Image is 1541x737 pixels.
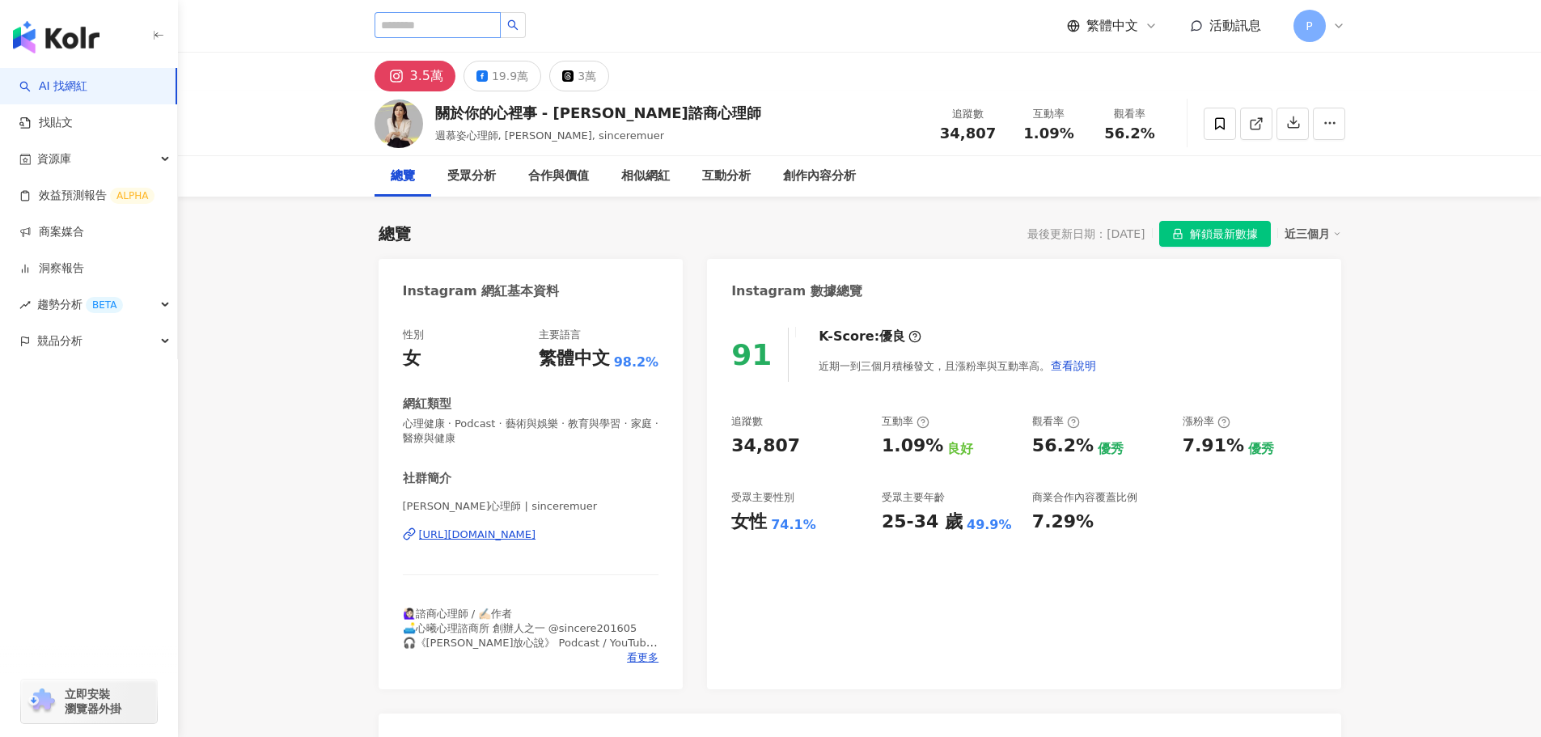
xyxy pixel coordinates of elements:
[13,21,99,53] img: logo
[403,499,659,514] span: [PERSON_NAME]心理師 | sinceremuer
[379,222,411,245] div: 總覽
[882,490,945,505] div: 受眾主要年齡
[65,687,121,716] span: 立即安裝 瀏覽器外掛
[1190,222,1258,248] span: 解鎖最新數據
[1032,510,1094,535] div: 7.29%
[731,414,763,429] div: 追蹤數
[1104,125,1154,142] span: 56.2%
[539,328,581,342] div: 主要語言
[731,282,862,300] div: Instagram 數據總覽
[19,115,73,131] a: 找貼文
[403,396,451,413] div: 網紅類型
[879,328,905,345] div: 優良
[403,470,451,487] div: 社群簡介
[403,328,424,342] div: 性別
[1248,440,1274,458] div: 優秀
[1018,106,1080,122] div: 互動率
[702,167,751,186] div: 互動分析
[731,434,800,459] div: 34,807
[882,434,943,459] div: 1.09%
[731,510,767,535] div: 女性
[1183,414,1230,429] div: 漲粉率
[614,354,659,371] span: 98.2%
[947,440,973,458] div: 良好
[1098,440,1124,458] div: 優秀
[37,323,83,359] span: 競品分析
[549,61,609,91] button: 3萬
[1051,359,1096,372] span: 查看說明
[627,650,658,665] span: 看更多
[492,65,528,87] div: 19.9萬
[403,282,560,300] div: Instagram 網紅基本資料
[731,490,794,505] div: 受眾主要性別
[403,346,421,371] div: 女
[1032,434,1094,459] div: 56.2%
[1209,18,1261,33] span: 活動訊息
[86,297,123,313] div: BETA
[37,141,71,177] span: 資源庫
[578,65,596,87] div: 3萬
[882,414,929,429] div: 互動率
[21,680,157,723] a: chrome extension立即安裝 瀏覽器外掛
[1159,221,1271,247] button: 解鎖最新數據
[1032,414,1080,429] div: 觀看率
[375,61,455,91] button: 3.5萬
[435,129,665,142] span: 週慕姿心理師, [PERSON_NAME], sinceremuer
[1099,106,1161,122] div: 觀看率
[447,167,496,186] div: 受眾分析
[1027,227,1145,240] div: 最後更新日期：[DATE]
[26,688,57,714] img: chrome extension
[19,224,84,240] a: 商案媒合
[419,527,536,542] div: [URL][DOMAIN_NAME]
[464,61,541,91] button: 19.9萬
[507,19,519,31] span: search
[1023,125,1073,142] span: 1.09%
[940,125,996,142] span: 34,807
[528,167,589,186] div: 合作與價值
[19,188,155,204] a: 效益預測報告ALPHA
[403,608,658,693] span: ‍🙋🏻‍♀️諮商心理師 / ✍🏻作者 🛋️心曦心理諮商所 創辦人之一 @sincere201605 🎧《[PERSON_NAME]放心說》 Podcast / YouTube @muerstal...
[1086,17,1138,35] span: 繁體中文
[391,167,415,186] div: 總覽
[410,65,443,87] div: 3.5萬
[1032,490,1137,505] div: 商業合作內容覆蓋比例
[19,78,87,95] a: searchAI 找網紅
[882,510,963,535] div: 25-34 歲
[1183,434,1244,459] div: 7.91%
[731,338,772,371] div: 91
[967,516,1012,534] div: 49.9%
[19,260,84,277] a: 洞察報告
[1306,17,1312,35] span: P
[783,167,856,186] div: 創作內容分析
[375,100,423,148] img: KOL Avatar
[819,349,1097,382] div: 近期一到三個月積極發文，且漲粉率與互動率高。
[403,527,659,542] a: [URL][DOMAIN_NAME]
[37,286,123,323] span: 趨勢分析
[435,103,761,123] div: 關於你的心裡事 - [PERSON_NAME]諮商心理師
[771,516,816,534] div: 74.1%
[539,346,610,371] div: 繁體中文
[403,417,659,446] span: 心理健康 · Podcast · 藝術與娛樂 · 教育與學習 · 家庭 · 醫療與健康
[1172,228,1183,239] span: lock
[1285,223,1341,244] div: 近三個月
[819,328,921,345] div: K-Score :
[938,106,999,122] div: 追蹤數
[621,167,670,186] div: 相似網紅
[19,299,31,311] span: rise
[1050,349,1097,382] button: 查看說明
